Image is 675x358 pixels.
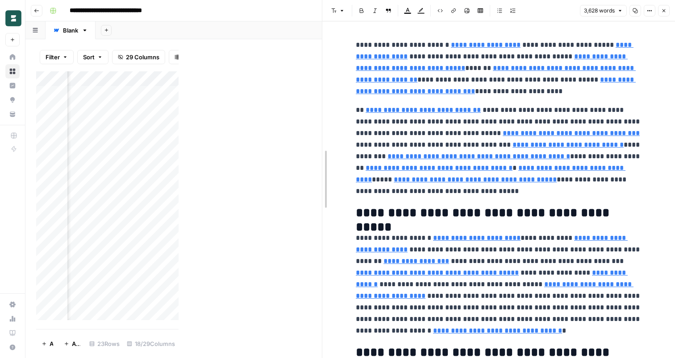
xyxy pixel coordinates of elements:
[40,50,74,64] button: Filter
[63,26,78,35] div: Blank
[5,50,20,64] a: Home
[5,107,20,121] a: Your Data
[46,53,60,62] span: Filter
[5,78,20,93] a: Insights
[5,10,21,26] img: Borderless Logo
[46,21,96,39] a: Blank
[5,297,20,312] a: Settings
[112,50,165,64] button: 29 Columns
[86,337,123,351] div: 23 Rows
[126,53,159,62] span: 29 Columns
[77,50,108,64] button: Sort
[5,93,20,107] a: Opportunities
[123,337,179,351] div: 18/29 Columns
[58,337,86,351] button: Add 10 Rows
[36,337,58,351] button: Add Row
[72,339,80,348] span: Add 10 Rows
[5,64,20,78] a: Browse
[83,53,95,62] span: Sort
[5,326,20,340] a: Learning Hub
[50,339,53,348] span: Add Row
[5,312,20,326] a: Usage
[5,340,20,354] button: Help + Support
[5,7,20,29] button: Workspace: Borderless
